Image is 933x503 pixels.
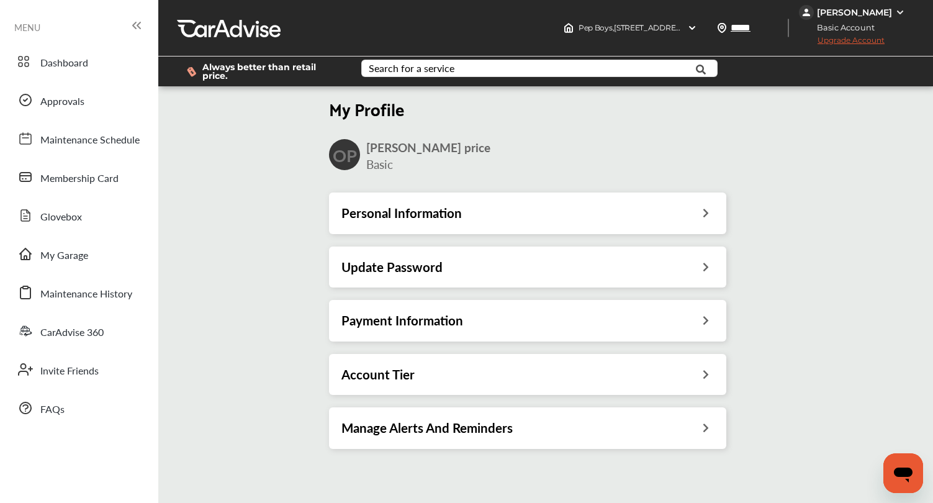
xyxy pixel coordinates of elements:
span: My Garage [40,248,88,264]
a: My Garage [11,238,146,270]
span: FAQs [40,402,65,418]
h3: Update Password [341,259,443,275]
img: header-home-logo.8d720a4f.svg [564,23,574,33]
img: location_vector.a44bc228.svg [717,23,727,33]
span: Membership Card [40,171,119,187]
a: Glovebox [11,199,146,232]
span: Glovebox [40,209,82,225]
h2: OP [333,144,357,166]
img: header-divider.bc55588e.svg [788,19,789,37]
a: FAQs [11,392,146,424]
img: dollor_label_vector.a70140d1.svg [187,66,196,77]
span: Dashboard [40,55,88,71]
img: jVpblrzwTbfkPYzPPzSLxeg0AAAAASUVORK5CYII= [799,5,814,20]
a: Maintenance History [11,276,146,309]
a: Approvals [11,84,146,116]
a: CarAdvise 360 [11,315,146,347]
span: Basic [366,156,393,173]
div: Search for a service [369,63,454,73]
iframe: Button to launch messaging window [883,453,923,493]
div: [PERSON_NAME] [817,7,892,18]
span: Upgrade Account [799,35,885,51]
h3: Payment Information [341,312,463,329]
span: CarAdvise 360 [40,325,104,341]
h3: Account Tier [341,366,415,383]
a: Membership Card [11,161,146,193]
h2: My Profile [329,97,726,119]
h3: Personal Information [341,205,462,221]
span: Invite Friends [40,363,99,379]
span: Maintenance Schedule [40,132,140,148]
a: Invite Friends [11,353,146,386]
a: Maintenance Schedule [11,122,146,155]
img: WGsFRI8htEPBVLJbROoPRyZpYNWhNONpIPPETTm6eUC0GeLEiAAAAAElFTkSuQmCC [895,7,905,17]
span: Approvals [40,94,84,110]
h3: Manage Alerts And Reminders [341,420,513,436]
span: [PERSON_NAME] price [366,139,490,156]
span: Basic Account [800,21,884,34]
img: header-down-arrow.9dd2ce7d.svg [687,23,697,33]
a: Dashboard [11,45,146,78]
span: MENU [14,22,40,32]
span: Maintenance History [40,286,132,302]
span: Always better than retail price. [202,63,341,80]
